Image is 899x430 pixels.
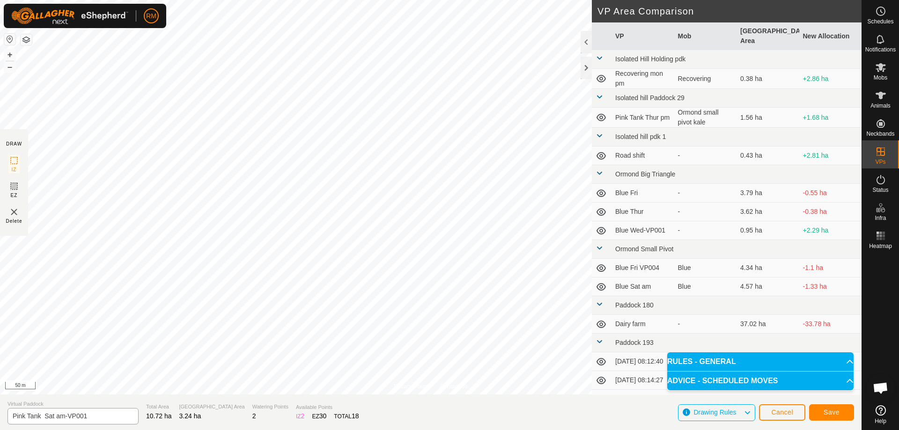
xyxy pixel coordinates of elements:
[612,108,674,128] td: Pink Tank Thur pm
[440,382,468,391] a: Contact Us
[252,412,256,420] span: 2
[737,69,799,89] td: 0.38 ha
[809,404,854,421] button: Save
[6,140,22,147] div: DRAW
[799,315,862,334] td: -33.78 ha
[693,408,736,416] span: Drawing Rules
[612,203,674,221] td: Blue Thur
[867,19,893,24] span: Schedules
[12,166,17,173] span: IZ
[7,400,139,408] span: Virtual Paddock
[799,22,862,50] th: New Allocation
[737,203,799,221] td: 3.62 ha
[615,170,675,178] span: Ormond Big Triangle
[612,146,674,165] td: Road shift
[799,277,862,296] td: -1.33 ha
[678,394,733,404] div: -
[612,221,674,240] td: Blue Wed-VP001
[296,411,304,421] div: IZ
[612,390,674,408] td: lachie test
[301,412,305,420] span: 2
[612,315,674,334] td: Dairy farm
[737,184,799,203] td: 3.79 ha
[11,192,18,199] span: EZ
[11,7,128,24] img: Gallagher Logo
[334,411,359,421] div: TOTAL
[678,151,733,160] div: -
[678,188,733,198] div: -
[875,418,886,424] span: Help
[179,403,245,411] span: [GEOGRAPHIC_DATA] Area
[678,319,733,329] div: -
[615,55,685,63] span: Isolated Hill Holding pdk
[612,277,674,296] td: Blue Sat am
[612,371,674,390] td: [DATE] 08:14:27
[4,34,15,45] button: Reset Map
[678,207,733,217] div: -
[737,221,799,240] td: 0.95 ha
[319,412,327,420] span: 30
[146,11,156,21] span: RM
[667,377,778,385] span: ADVICE - SCHEDULED MOVES
[874,75,887,80] span: Mobs
[737,108,799,128] td: 1.56 ha
[179,412,201,420] span: 3.24 ha
[737,277,799,296] td: 4.57 ha
[352,412,359,420] span: 18
[799,259,862,277] td: -1.1 ha
[870,103,891,109] span: Animals
[678,226,733,235] div: -
[737,315,799,334] td: 37.02 ha
[296,403,359,411] span: Available Points
[612,22,674,50] th: VP
[737,259,799,277] td: 4.34 ha
[615,301,654,309] span: Paddock 180
[252,403,288,411] span: Watering Points
[824,408,840,416] span: Save
[667,358,736,365] span: RULES - GENERAL
[21,34,32,45] button: Map Layers
[799,108,862,128] td: +1.68 ha
[612,352,674,371] td: [DATE] 08:12:40
[875,159,885,165] span: VPs
[615,94,685,102] span: Isolated hill Paddock 29
[8,206,20,218] img: VP
[872,187,888,193] span: Status
[612,259,674,277] td: Blue Fri VP004
[597,6,862,17] h2: VP Area Comparison
[771,408,793,416] span: Cancel
[799,203,862,221] td: -0.38 ha
[667,352,854,371] p-accordion-header: RULES - GENERAL
[869,243,892,249] span: Heatmap
[615,245,673,253] span: Ormond Small Pivot
[615,133,666,140] span: Isolated hill pdk 1
[799,221,862,240] td: +2.29 ha
[6,218,22,225] span: Delete
[312,411,326,421] div: EZ
[674,22,737,50] th: Mob
[612,184,674,203] td: Blue Fri
[737,22,799,50] th: [GEOGRAPHIC_DATA] Area
[759,404,805,421] button: Cancel
[799,146,862,165] td: +2.81 ha
[799,69,862,89] td: +2.86 ha
[615,339,654,346] span: Paddock 193
[146,412,172,420] span: 10.72 ha
[4,61,15,73] button: –
[867,374,895,402] div: Open chat
[799,184,862,203] td: -0.55 ha
[612,69,674,89] td: Recovering mon pm
[737,146,799,165] td: 0.43 ha
[146,403,172,411] span: Total Area
[678,108,733,127] div: Ormond small pivot kale
[866,131,894,137] span: Neckbands
[678,263,733,273] div: Blue
[4,49,15,60] button: +
[394,382,429,391] a: Privacy Policy
[667,372,854,390] p-accordion-header: ADVICE - SCHEDULED MOVES
[875,215,886,221] span: Infra
[862,401,899,428] a: Help
[865,47,896,52] span: Notifications
[678,282,733,292] div: Blue
[678,74,733,84] div: Recovering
